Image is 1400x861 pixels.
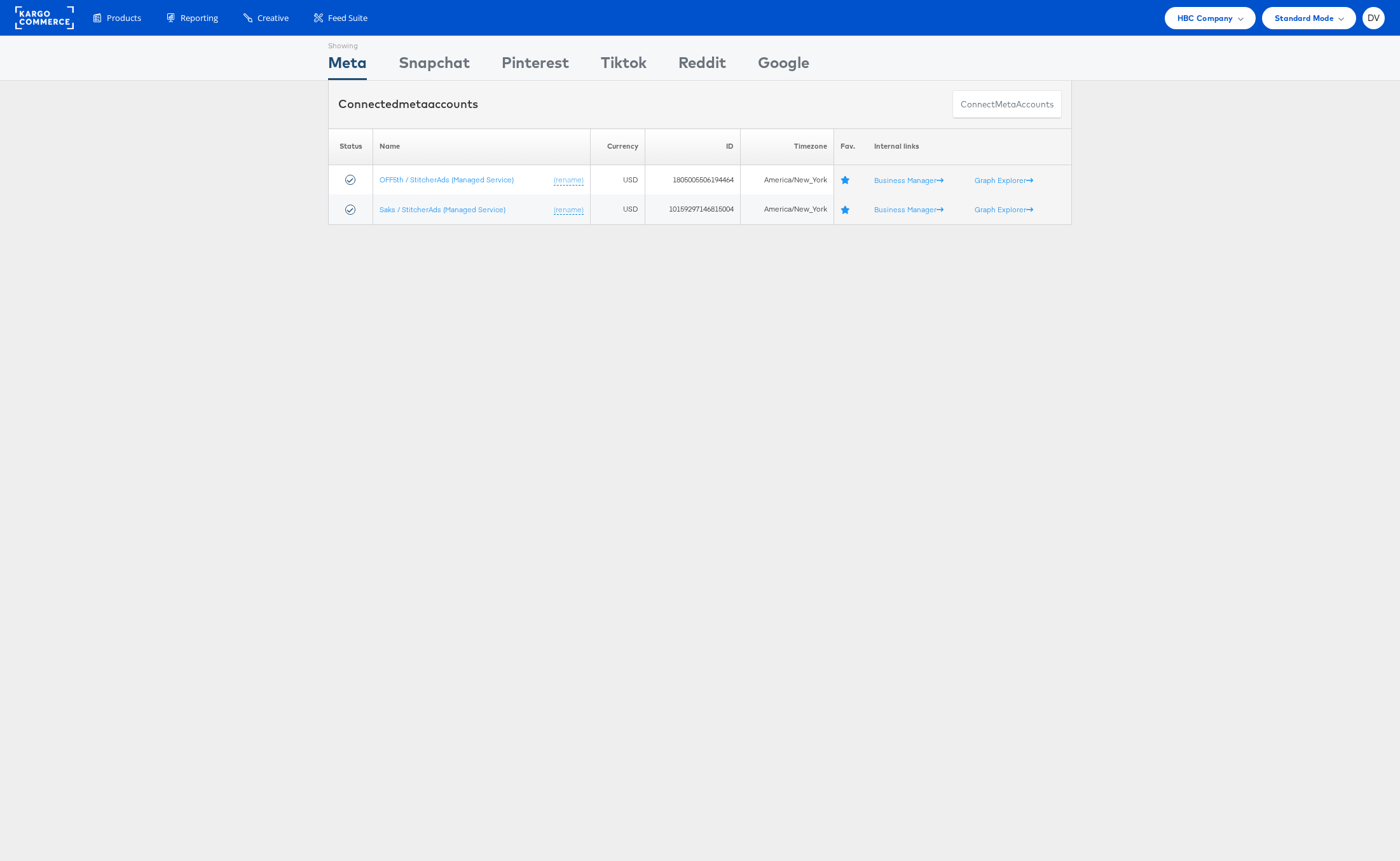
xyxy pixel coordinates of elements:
[995,98,1016,111] span: meta
[338,96,478,112] div: Connected accounts
[741,165,834,194] td: America/New_York
[645,194,741,224] td: 10159297146815004
[329,128,373,165] th: Status
[328,36,367,51] div: Showing
[328,12,367,24] span: Feed Suite
[1368,14,1380,22] span: DV
[741,128,834,165] th: Timezone
[645,165,741,194] td: 1805005506194464
[399,97,428,111] span: meta
[257,12,289,24] span: Creative
[399,51,470,80] div: Snapchat
[1275,11,1334,25] span: Standard Mode
[181,12,218,24] span: Reporting
[952,90,1062,119] button: ConnectmetaAccounts
[502,51,569,80] div: Pinterest
[554,204,584,215] a: (rename)
[645,128,741,165] th: ID
[758,51,809,80] div: Google
[590,165,645,194] td: USD
[107,12,141,24] span: Products
[975,204,1033,214] a: Graph Explorer
[590,194,645,224] td: USD
[874,175,944,184] a: Business Manager
[328,51,367,80] div: Meta
[380,204,505,214] a: Saks / StitcherAds (Managed Service)
[590,128,645,165] th: Currency
[601,51,647,80] div: Tiktok
[380,174,514,184] a: OFF5th / StitcherAds (Managed Service)
[874,204,944,214] a: Business Manager
[373,128,590,165] th: Name
[1177,11,1233,25] span: HBC Company
[741,194,834,224] td: America/New_York
[554,174,584,185] a: (rename)
[678,51,726,80] div: Reddit
[975,175,1033,184] a: Graph Explorer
